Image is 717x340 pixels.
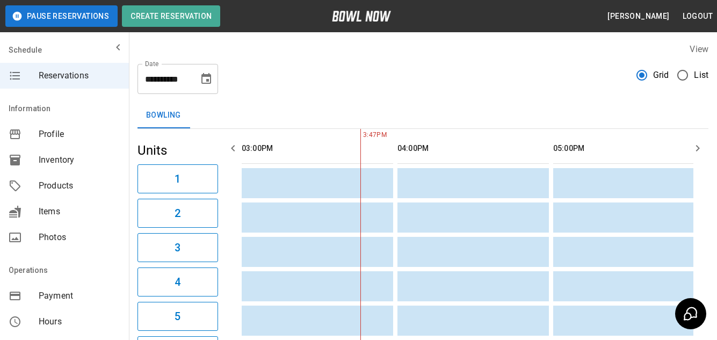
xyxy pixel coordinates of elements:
span: Profile [39,128,120,141]
h6: 1 [175,170,180,187]
span: 3:47PM [360,130,363,141]
span: Products [39,179,120,192]
button: Logout [678,6,717,26]
span: Grid [653,69,669,82]
div: inventory tabs [137,103,708,128]
span: Payment [39,290,120,302]
button: 2 [137,199,218,228]
h6: 2 [175,205,180,222]
button: Choose date, selected date is Sep 2, 2025 [195,68,217,90]
button: 5 [137,302,218,331]
span: List [694,69,708,82]
span: Hours [39,315,120,328]
h5: Units [137,142,218,159]
th: 03:00PM [242,133,393,164]
button: Bowling [137,103,190,128]
label: View [690,44,708,54]
button: 3 [137,233,218,262]
span: Photos [39,231,120,244]
button: Create Reservation [122,5,220,27]
th: 04:00PM [397,133,549,164]
button: Pause Reservations [5,5,118,27]
button: 4 [137,267,218,296]
h6: 5 [175,308,180,325]
h6: 4 [175,273,180,291]
img: logo [332,11,391,21]
button: 1 [137,164,218,193]
button: [PERSON_NAME] [603,6,673,26]
h6: 3 [175,239,180,256]
span: Inventory [39,154,120,167]
th: 05:00PM [553,133,705,164]
span: Reservations [39,69,120,82]
span: Items [39,205,120,218]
